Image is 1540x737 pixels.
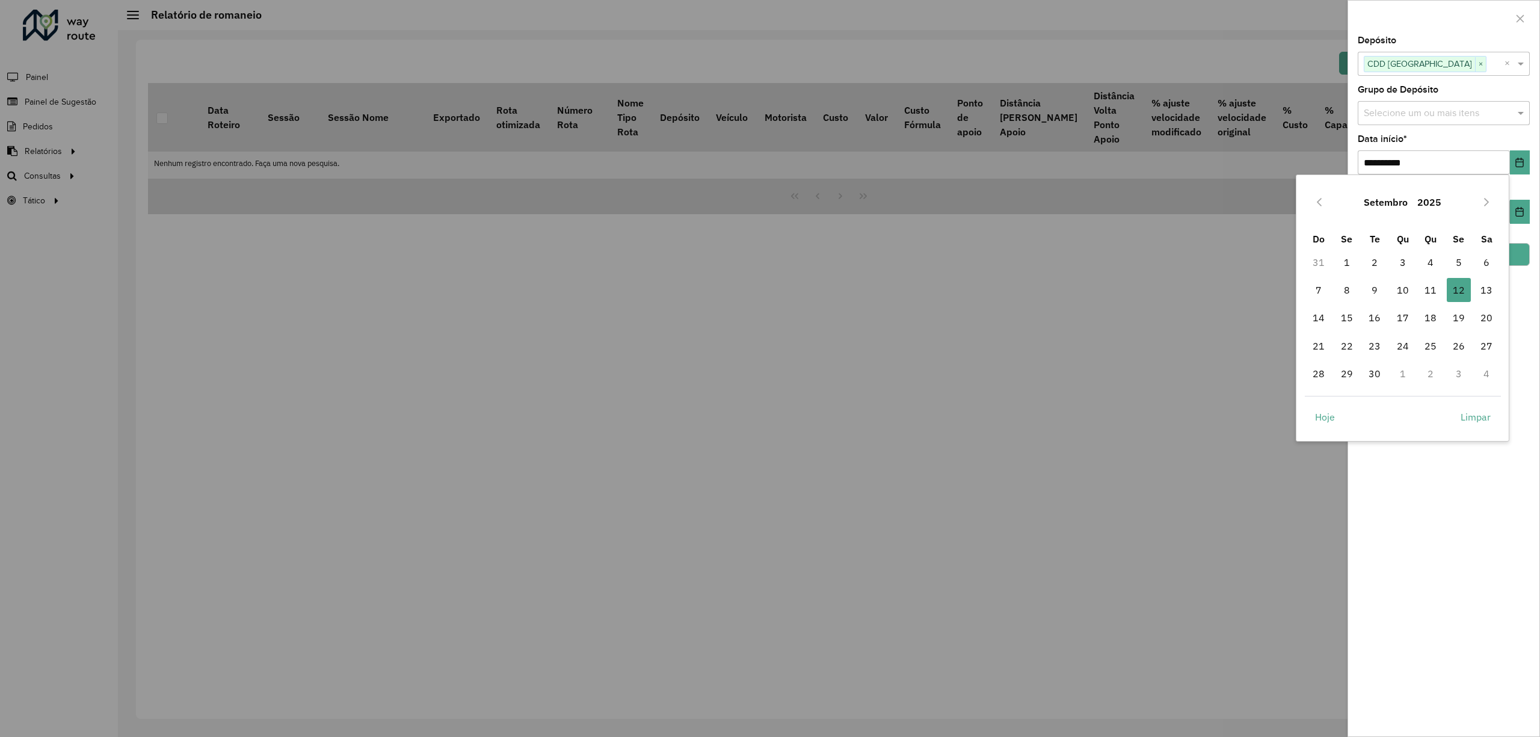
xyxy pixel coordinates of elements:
td: 2 [1361,248,1389,276]
td: 3 [1389,248,1417,276]
td: 26 [1445,332,1473,360]
span: 6 [1474,250,1498,274]
td: 9 [1361,276,1389,304]
span: 30 [1363,362,1387,386]
td: 4 [1473,360,1501,387]
button: Choose Month [1359,188,1412,217]
td: 24 [1389,332,1417,360]
span: 28 [1307,362,1331,386]
td: 22 [1333,332,1361,360]
span: 29 [1335,362,1359,386]
span: 15 [1335,306,1359,330]
span: 16 [1363,306,1387,330]
span: 17 [1391,306,1415,330]
span: 26 [1447,334,1471,358]
td: 5 [1445,248,1473,276]
span: 23 [1363,334,1387,358]
span: 25 [1418,334,1443,358]
span: 4 [1418,250,1443,274]
span: 27 [1474,334,1498,358]
span: 2 [1363,250,1387,274]
td: 1 [1333,248,1361,276]
td: 10 [1389,276,1417,304]
label: Data início [1358,132,1407,146]
td: 7 [1305,276,1333,304]
span: 13 [1474,278,1498,302]
span: Qu [1424,233,1437,245]
span: Do [1313,233,1325,245]
span: 19 [1447,306,1471,330]
span: 22 [1335,334,1359,358]
span: Se [1341,233,1352,245]
td: 6 [1473,248,1501,276]
td: 23 [1361,332,1389,360]
td: 28 [1305,360,1333,387]
span: Clear all [1505,57,1515,71]
td: 29 [1333,360,1361,387]
td: 13 [1473,276,1501,304]
td: 25 [1417,332,1445,360]
span: Te [1370,233,1380,245]
td: 2 [1417,360,1445,387]
td: 27 [1473,332,1501,360]
span: 1 [1335,250,1359,274]
button: Choose Date [1510,150,1530,174]
span: 3 [1391,250,1415,274]
span: 20 [1474,306,1498,330]
td: 19 [1445,304,1473,331]
td: 16 [1361,304,1389,331]
button: Previous Month [1310,193,1329,212]
span: 14 [1307,306,1331,330]
span: Se [1453,233,1464,245]
td: 1 [1389,360,1417,387]
span: Hoje [1315,410,1335,424]
div: Choose Date [1296,174,1509,442]
span: Sa [1481,233,1492,245]
span: 18 [1418,306,1443,330]
td: 14 [1305,304,1333,331]
td: 30 [1361,360,1389,387]
span: CDD [GEOGRAPHIC_DATA] [1364,57,1475,71]
span: 11 [1418,278,1443,302]
span: × [1475,57,1486,72]
td: 17 [1389,304,1417,331]
span: 21 [1307,334,1331,358]
td: 20 [1473,304,1501,331]
td: 21 [1305,332,1333,360]
span: 24 [1391,334,1415,358]
button: Choose Year [1412,188,1446,217]
button: Choose Date [1510,200,1530,224]
td: 4 [1417,248,1445,276]
span: Limpar [1461,410,1491,424]
td: 31 [1305,248,1333,276]
button: Next Month [1477,193,1496,212]
span: 9 [1363,278,1387,302]
td: 8 [1333,276,1361,304]
td: 18 [1417,304,1445,331]
span: 7 [1307,278,1331,302]
td: 11 [1417,276,1445,304]
button: Hoje [1305,405,1345,429]
span: 12 [1447,278,1471,302]
span: Qu [1397,233,1409,245]
td: 12 [1445,276,1473,304]
span: 10 [1391,278,1415,302]
label: Depósito [1358,33,1396,48]
span: 8 [1335,278,1359,302]
label: Grupo de Depósito [1358,82,1438,97]
button: Limpar [1450,405,1501,429]
td: 15 [1333,304,1361,331]
td: 3 [1445,360,1473,387]
span: 5 [1447,250,1471,274]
